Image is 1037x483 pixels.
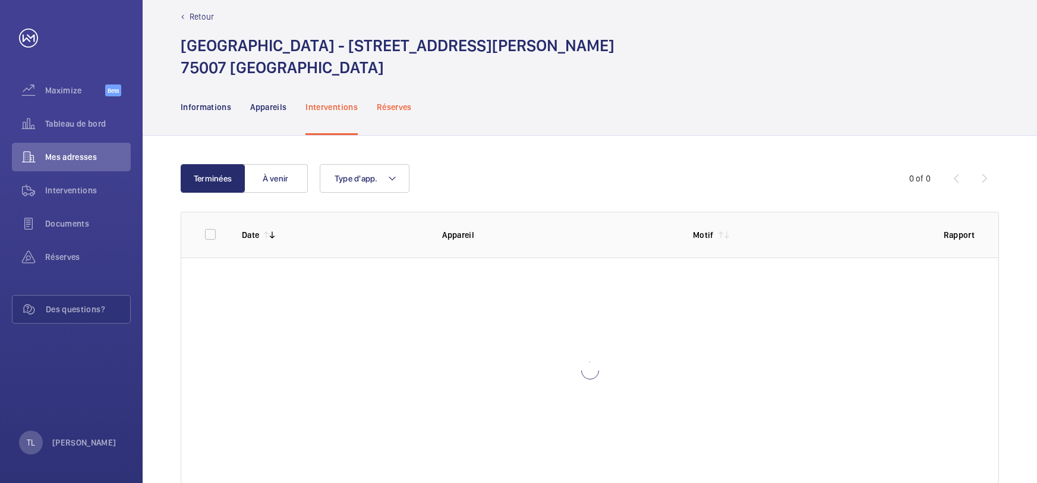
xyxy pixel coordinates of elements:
p: Interventions [305,101,358,113]
button: Terminées [181,164,245,193]
p: Réserves [377,101,412,113]
span: Des questions? [46,303,130,315]
p: Rapport [944,229,975,241]
p: TL [27,437,35,448]
span: Maximize [45,84,105,96]
h1: [GEOGRAPHIC_DATA] - [STREET_ADDRESS][PERSON_NAME] 75007 [GEOGRAPHIC_DATA] [181,34,614,79]
span: Type d'app. [335,174,378,183]
p: [PERSON_NAME] [52,437,116,448]
p: Motif [693,229,714,241]
button: Type d'app. [320,164,409,193]
p: Date [242,229,259,241]
span: Tableau de bord [45,118,131,130]
p: Appareil [442,229,674,241]
span: Beta [105,84,121,96]
span: Réserves [45,251,131,263]
span: Interventions [45,184,131,196]
div: 0 of 0 [909,172,931,184]
span: Documents [45,218,131,230]
p: Retour [190,11,214,23]
span: Mes adresses [45,151,131,163]
button: À venir [244,164,308,193]
p: Appareils [250,101,286,113]
p: Informations [181,101,231,113]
